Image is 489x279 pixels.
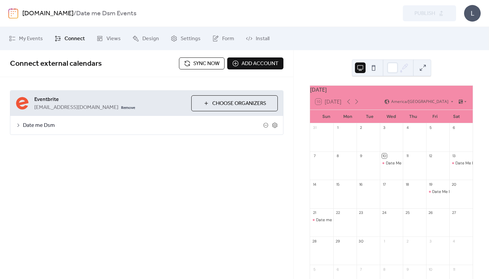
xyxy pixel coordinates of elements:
div: 8 [382,267,387,272]
b: / [74,7,76,20]
a: Install [241,30,274,47]
a: My Events [4,30,48,47]
b: Date me Dsm Events [76,7,136,20]
img: eventbrite [16,97,29,110]
a: Form [207,30,239,47]
div: Date Me Dsm Invite Only Event [426,189,449,195]
img: logo [8,8,18,19]
a: Design [127,30,164,47]
div: 27 [451,210,456,215]
div: 10 [382,153,387,158]
div: 18 [405,182,410,187]
div: 14 [312,182,317,187]
div: 20 [451,182,456,187]
span: America/[GEOGRAPHIC_DATA] [391,100,448,104]
div: 22 [335,210,340,215]
div: 16 [359,182,364,187]
div: Date me Dsm @ Middlebrook Farm (35-45 + 45-55) [310,217,333,223]
div: 15 [335,182,340,187]
div: 5 [428,125,433,130]
div: 21 [312,210,317,215]
div: Tue [359,110,381,123]
div: Fri [424,110,445,123]
span: Install [256,35,269,43]
div: 29 [335,238,340,243]
div: 6 [451,125,456,130]
div: 7 [359,267,364,272]
div: 12 [428,153,433,158]
a: Views [91,30,126,47]
div: 7 [312,153,317,158]
div: 25 [405,210,410,215]
div: 9 [405,267,410,272]
span: Connect external calendars [10,56,102,71]
button: Choose Organizers [191,95,278,111]
div: 5 [312,267,317,272]
span: Date me Dsm [23,122,263,130]
span: [EMAIL_ADDRESS][DOMAIN_NAME] [34,104,118,112]
div: 2 [405,238,410,243]
div: Sun [315,110,337,123]
a: Connect [50,30,90,47]
span: Add account [242,60,278,68]
div: 6 [335,267,340,272]
div: 23 [359,210,364,215]
div: 10 [428,267,433,272]
div: 3 [428,238,433,243]
div: 4 [451,238,456,243]
span: Form [222,35,234,43]
div: 8 [335,153,340,158]
div: 26 [428,210,433,215]
div: 2 [359,125,364,130]
button: Add account [227,57,283,69]
div: 31 [312,125,317,130]
div: Thu [402,110,424,123]
span: Settings [181,35,201,43]
div: Date Me Dsm @ The Fitz Speed Dating (30-45) [449,160,473,166]
span: Sync now [193,60,220,68]
div: 9 [359,153,364,158]
div: 1 [382,238,387,243]
span: My Events [19,35,43,43]
div: [DATE] [310,86,473,94]
div: Wed [381,110,402,123]
div: 11 [451,267,456,272]
span: Choose Organizers [212,100,266,108]
div: 24 [382,210,387,215]
div: 17 [382,182,387,187]
span: Eventbrite [34,96,186,104]
div: L [464,5,481,22]
div: 19 [428,182,433,187]
div: 1 [335,125,340,130]
div: Mon [337,110,359,123]
div: Date Me Dsm @ Big Grove Cedar Rapids (30-45) [380,160,403,166]
div: 13 [451,153,456,158]
div: 30 [359,238,364,243]
div: 11 [405,153,410,158]
span: Connect [65,35,85,43]
div: 3 [382,125,387,130]
div: 4 [405,125,410,130]
span: Design [142,35,159,43]
div: 28 [312,238,317,243]
a: Settings [166,30,206,47]
span: Views [106,35,121,43]
a: [DOMAIN_NAME] [22,7,74,20]
button: Sync now [179,57,225,69]
span: Remove [121,105,135,111]
div: Sat [446,110,467,123]
div: Date me Dsm @ [PERSON_NAME][GEOGRAPHIC_DATA] (35-45 + 45-55) [316,217,449,223]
